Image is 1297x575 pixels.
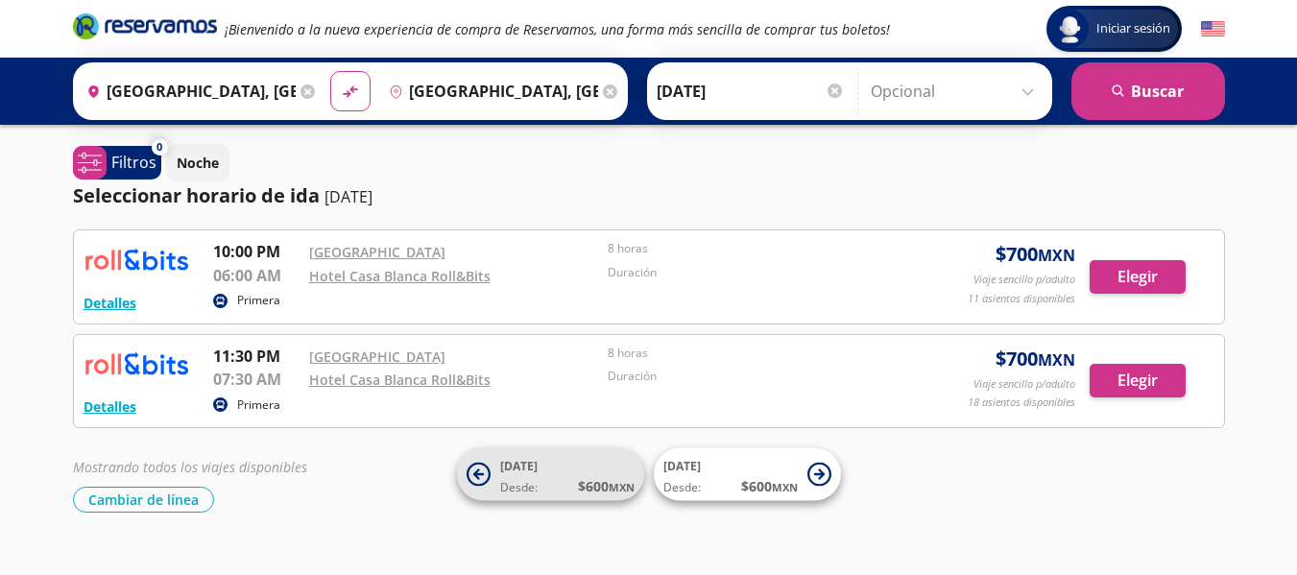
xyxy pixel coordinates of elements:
[177,153,219,173] p: Noche
[73,12,217,46] a: Brand Logo
[309,243,445,261] a: [GEOGRAPHIC_DATA]
[84,396,136,417] button: Detalles
[1089,19,1178,38] span: Iniciar sesión
[84,293,136,313] button: Detalles
[608,240,898,257] p: 8 horas
[973,376,1075,393] p: Viaje sencillo p/adulto
[608,368,898,385] p: Duración
[608,264,898,281] p: Duración
[968,291,1075,307] p: 11 asientos disponibles
[457,448,644,501] button: [DATE]Desde:$600MXN
[309,267,491,285] a: Hotel Casa Blanca Roll&Bits
[968,395,1075,411] p: 18 asientos disponibles
[1071,62,1225,120] button: Buscar
[73,146,161,180] button: 0Filtros
[213,240,300,263] p: 10:00 PM
[871,67,1043,115] input: Opcional
[309,371,491,389] a: Hotel Casa Blanca Roll&Bits
[213,368,300,391] p: 07:30 AM
[111,151,156,174] p: Filtros
[663,458,701,474] span: [DATE]
[654,448,841,501] button: [DATE]Desde:$600MXN
[73,458,307,476] em: Mostrando todos los viajes disponibles
[309,347,445,366] a: [GEOGRAPHIC_DATA]
[657,67,845,115] input: Elegir Fecha
[1038,349,1075,371] small: MXN
[79,67,296,115] input: Buscar Origen
[213,345,300,368] p: 11:30 PM
[166,144,229,181] button: Noche
[996,240,1075,269] span: $ 700
[381,67,598,115] input: Buscar Destino
[73,487,214,513] button: Cambiar de línea
[663,479,701,496] span: Desde:
[996,345,1075,373] span: $ 700
[156,139,162,156] span: 0
[237,396,280,414] p: Primera
[237,292,280,309] p: Primera
[1038,245,1075,266] small: MXN
[73,181,320,210] p: Seleccionar horario de ida
[73,12,217,40] i: Brand Logo
[324,185,372,208] p: [DATE]
[500,479,538,496] span: Desde:
[84,240,189,278] img: RESERVAMOS
[1090,260,1186,294] button: Elegir
[973,272,1075,288] p: Viaje sencillo p/adulto
[1201,17,1225,41] button: English
[608,345,898,362] p: 8 horas
[772,480,798,494] small: MXN
[741,476,798,496] span: $ 600
[225,20,890,38] em: ¡Bienvenido a la nueva experiencia de compra de Reservamos, una forma más sencilla de comprar tus...
[1090,364,1186,397] button: Elegir
[213,264,300,287] p: 06:00 AM
[500,458,538,474] span: [DATE]
[84,345,189,383] img: RESERVAMOS
[578,476,635,496] span: $ 600
[609,480,635,494] small: MXN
